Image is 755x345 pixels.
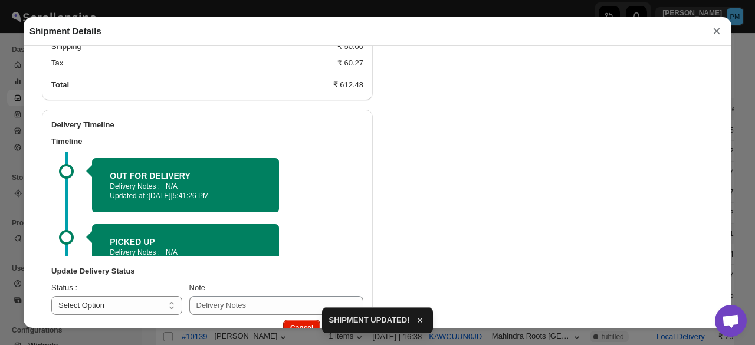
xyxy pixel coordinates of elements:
b: Total [51,80,69,89]
a: Open chat [715,305,747,337]
span: SHIPMENT UPDATED! [329,314,410,326]
div: ₹ 50.00 [337,41,363,52]
div: Shipping [51,41,328,52]
p: Updated at : [110,191,261,201]
div: ₹ 612.48 [333,79,363,91]
h3: Timeline [51,136,363,147]
p: Delivery Notes : [110,248,160,257]
span: Note [189,283,205,292]
input: Delivery Notes [189,296,363,315]
p: N/A [166,182,178,191]
span: Cancel [290,323,313,333]
h2: Delivery Timeline [51,119,363,131]
div: ₹ 60.27 [337,57,363,69]
span: Status : [51,283,77,292]
button: Cancel [283,320,320,336]
h2: PICKED UP [110,236,261,248]
h3: Update Delivery Status [51,265,363,277]
span: [DATE] | 5:41:26 PM [149,192,209,200]
button: × [708,23,726,40]
h2: Shipment Details [29,25,101,37]
p: N/A [166,248,178,257]
p: Delivery Notes : [110,182,160,191]
div: Tax [51,57,328,69]
h2: OUT FOR DELIVERY [110,170,261,182]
